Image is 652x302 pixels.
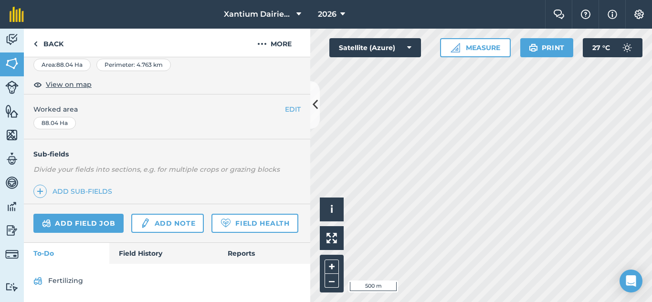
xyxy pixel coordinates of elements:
img: svg+xml;base64,PD94bWwgdmVyc2lvbj0iMS4wIiBlbmNvZGluZz0idXRmLTgiPz4KPCEtLSBHZW5lcmF0b3I6IEFkb2JlIE... [5,248,19,261]
img: fieldmargin Logo [10,7,24,22]
img: svg+xml;base64,PD94bWwgdmVyc2lvbj0iMS4wIiBlbmNvZGluZz0idXRmLTgiPz4KPCEtLSBHZW5lcmF0b3I6IEFkb2JlIE... [5,32,19,47]
span: Xantium Dairies [GEOGRAPHIC_DATA] [224,9,293,20]
img: svg+xml;base64,PHN2ZyB4bWxucz0iaHR0cDovL3d3dy53My5vcmcvMjAwMC9zdmciIHdpZHRoPSI1NiIgaGVpZ2h0PSI2MC... [5,56,19,71]
span: i [330,203,333,215]
img: A cog icon [633,10,645,19]
img: svg+xml;base64,PD94bWwgdmVyc2lvbj0iMS4wIiBlbmNvZGluZz0idXRmLTgiPz4KPCEtLSBHZW5lcmF0b3I6IEFkb2JlIE... [5,199,19,214]
a: Field Health [211,214,298,233]
img: svg+xml;base64,PD94bWwgdmVyc2lvbj0iMS4wIiBlbmNvZGluZz0idXRmLTgiPz4KPCEtLSBHZW5lcmF0b3I6IEFkb2JlIE... [5,152,19,166]
img: svg+xml;base64,PHN2ZyB4bWxucz0iaHR0cDovL3d3dy53My5vcmcvMjAwMC9zdmciIHdpZHRoPSI1NiIgaGVpZ2h0PSI2MC... [5,104,19,118]
img: A question mark icon [580,10,591,19]
button: EDIT [285,104,301,115]
div: Open Intercom Messenger [620,270,642,292]
img: svg+xml;base64,PHN2ZyB4bWxucz0iaHR0cDovL3d3dy53My5vcmcvMjAwMC9zdmciIHdpZHRoPSI5IiBoZWlnaHQ9IjI0Ii... [33,38,38,50]
button: More [239,29,310,57]
button: i [320,198,344,221]
button: Satellite (Azure) [329,38,421,57]
button: 27 °C [583,38,642,57]
a: Back [24,29,73,57]
img: svg+xml;base64,PHN2ZyB4bWxucz0iaHR0cDovL3d3dy53My5vcmcvMjAwMC9zdmciIHdpZHRoPSIxNyIgaGVpZ2h0PSIxNy... [608,9,617,20]
img: svg+xml;base64,PHN2ZyB4bWxucz0iaHR0cDovL3d3dy53My5vcmcvMjAwMC9zdmciIHdpZHRoPSIxOCIgaGVpZ2h0PSIyNC... [33,79,42,90]
button: – [325,274,339,288]
img: svg+xml;base64,PD94bWwgdmVyc2lvbj0iMS4wIiBlbmNvZGluZz0idXRmLTgiPz4KPCEtLSBHZW5lcmF0b3I6IEFkb2JlIE... [618,38,637,57]
em: Divide your fields into sections, e.g. for multiple crops or grazing blocks [33,165,280,174]
img: svg+xml;base64,PD94bWwgdmVyc2lvbj0iMS4wIiBlbmNvZGluZz0idXRmLTgiPz4KPCEtLSBHZW5lcmF0b3I6IEFkb2JlIE... [5,176,19,190]
a: To-Do [24,243,109,264]
img: Two speech bubbles overlapping with the left bubble in the forefront [553,10,565,19]
span: View on map [46,79,92,90]
span: 27 ° C [592,38,610,57]
img: Ruler icon [451,43,460,52]
button: View on map [33,79,92,90]
a: Reports [218,243,310,264]
button: Measure [440,38,511,57]
img: svg+xml;base64,PHN2ZyB4bWxucz0iaHR0cDovL3d3dy53My5vcmcvMjAwMC9zdmciIHdpZHRoPSI1NiIgaGVpZ2h0PSI2MC... [5,128,19,142]
div: Perimeter : 4.763 km [96,59,171,71]
img: svg+xml;base64,PD94bWwgdmVyc2lvbj0iMS4wIiBlbmNvZGluZz0idXRmLTgiPz4KPCEtLSBHZW5lcmF0b3I6IEFkb2JlIE... [5,81,19,94]
span: 2026 [318,9,337,20]
a: Add note [131,214,204,233]
a: Add field job [33,214,124,233]
img: svg+xml;base64,PD94bWwgdmVyc2lvbj0iMS4wIiBlbmNvZGluZz0idXRmLTgiPz4KPCEtLSBHZW5lcmF0b3I6IEFkb2JlIE... [5,282,19,292]
img: svg+xml;base64,PD94bWwgdmVyc2lvbj0iMS4wIiBlbmNvZGluZz0idXRmLTgiPz4KPCEtLSBHZW5lcmF0b3I6IEFkb2JlIE... [33,275,42,287]
img: svg+xml;base64,PD94bWwgdmVyc2lvbj0iMS4wIiBlbmNvZGluZz0idXRmLTgiPz4KPCEtLSBHZW5lcmF0b3I6IEFkb2JlIE... [42,218,51,229]
span: Worked area [33,104,301,115]
img: svg+xml;base64,PHN2ZyB4bWxucz0iaHR0cDovL3d3dy53My5vcmcvMjAwMC9zdmciIHdpZHRoPSIxOSIgaGVpZ2h0PSIyNC... [529,42,538,53]
img: Four arrows, one pointing top left, one top right, one bottom right and the last bottom left [326,233,337,243]
h4: Sub-fields [24,149,310,159]
a: Add sub-fields [33,185,116,198]
div: Area : 88.04 Ha [33,59,91,71]
a: Fertilizing [33,273,301,289]
img: svg+xml;base64,PHN2ZyB4bWxucz0iaHR0cDovL3d3dy53My5vcmcvMjAwMC9zdmciIHdpZHRoPSIxNCIgaGVpZ2h0PSIyNC... [37,186,43,197]
button: + [325,260,339,274]
button: Print [520,38,574,57]
a: Field History [109,243,218,264]
img: svg+xml;base64,PD94bWwgdmVyc2lvbj0iMS4wIiBlbmNvZGluZz0idXRmLTgiPz4KPCEtLSBHZW5lcmF0b3I6IEFkb2JlIE... [140,218,150,229]
img: svg+xml;base64,PHN2ZyB4bWxucz0iaHR0cDovL3d3dy53My5vcmcvMjAwMC9zdmciIHdpZHRoPSIyMCIgaGVpZ2h0PSIyNC... [257,38,267,50]
div: 88.04 Ha [33,117,76,129]
img: svg+xml;base64,PD94bWwgdmVyc2lvbj0iMS4wIiBlbmNvZGluZz0idXRmLTgiPz4KPCEtLSBHZW5lcmF0b3I6IEFkb2JlIE... [5,223,19,238]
